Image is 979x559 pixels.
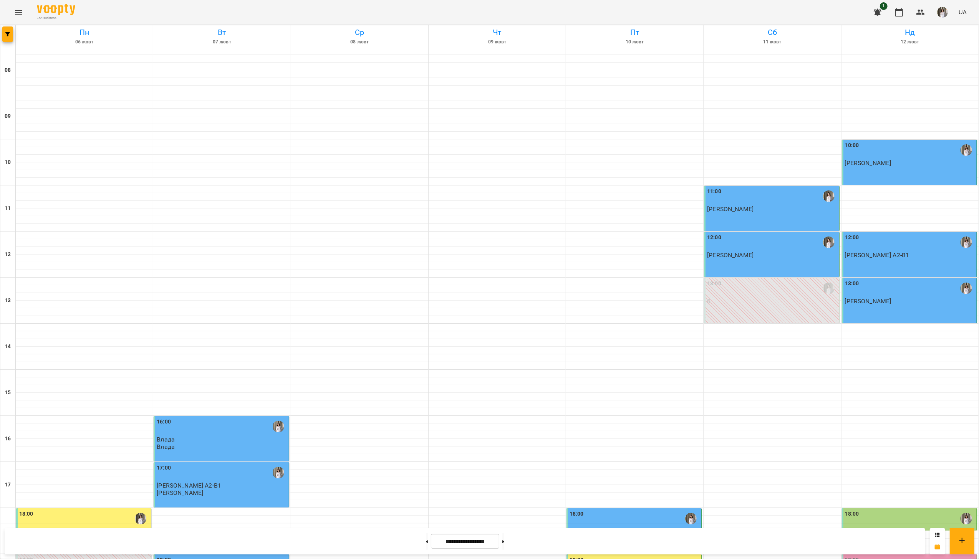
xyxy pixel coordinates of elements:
[880,2,888,10] span: 1
[5,204,11,213] h6: 11
[37,4,75,15] img: Voopty Logo
[845,279,859,288] label: 13:00
[430,38,565,46] h6: 09 жовт
[5,250,11,259] h6: 12
[956,5,970,19] button: UA
[5,112,11,121] h6: 09
[707,205,754,213] span: [PERSON_NAME]
[5,389,11,397] h6: 15
[157,464,171,472] label: 17:00
[707,251,754,259] span: [PERSON_NAME]
[5,342,11,351] h6: 14
[823,283,835,294] img: Дебелко Аліна
[845,141,859,150] label: 10:00
[567,38,702,46] h6: 10 жовт
[157,418,171,426] label: 16:00
[845,251,909,259] span: [PERSON_NAME] A2-B1
[430,26,565,38] h6: Чт
[705,26,840,38] h6: Сб
[157,443,175,450] p: Влада
[157,482,221,489] span: [PERSON_NAME] A2-B1
[292,26,427,38] h6: Ср
[5,66,11,74] h6: 08
[5,435,11,443] h6: 16
[705,38,840,46] h6: 11 жовт
[843,38,977,46] h6: 12 жовт
[157,490,203,496] p: [PERSON_NAME]
[845,233,859,242] label: 12:00
[823,237,835,248] img: Дебелко Аліна
[823,190,835,202] img: Дебелко Аліна
[5,296,11,305] h6: 13
[845,298,891,305] span: [PERSON_NAME]
[707,233,721,242] label: 12:00
[707,187,721,196] label: 11:00
[845,159,891,167] span: [PERSON_NAME]
[567,26,702,38] h6: Пт
[17,26,152,38] h6: Пн
[707,298,837,304] p: 0
[961,237,972,248] img: Дебелко Аліна
[273,421,284,432] img: Дебелко Аліна
[5,481,11,489] h6: 17
[157,436,175,443] span: Влада
[937,7,948,18] img: 364895220a4789552a8225db6642e1db.jpeg
[959,8,967,16] span: UA
[37,16,75,21] span: For Business
[685,513,697,524] img: Дебелко Аліна
[570,510,584,518] label: 18:00
[154,26,289,38] h6: Вт
[961,144,972,156] img: Дебелко Аліна
[19,510,33,518] label: 18:00
[135,513,146,524] img: Дебелко Аліна
[707,279,721,288] label: 13:00
[961,513,972,524] img: Дебелко Аліна
[154,38,289,46] h6: 07 жовт
[17,38,152,46] h6: 06 жовт
[5,158,11,167] h6: 10
[292,38,427,46] h6: 08 жовт
[273,467,284,478] img: Дебелко Аліна
[845,510,859,518] label: 18:00
[843,26,977,38] h6: Нд
[9,3,28,21] button: Menu
[961,283,972,294] img: Дебелко Аліна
